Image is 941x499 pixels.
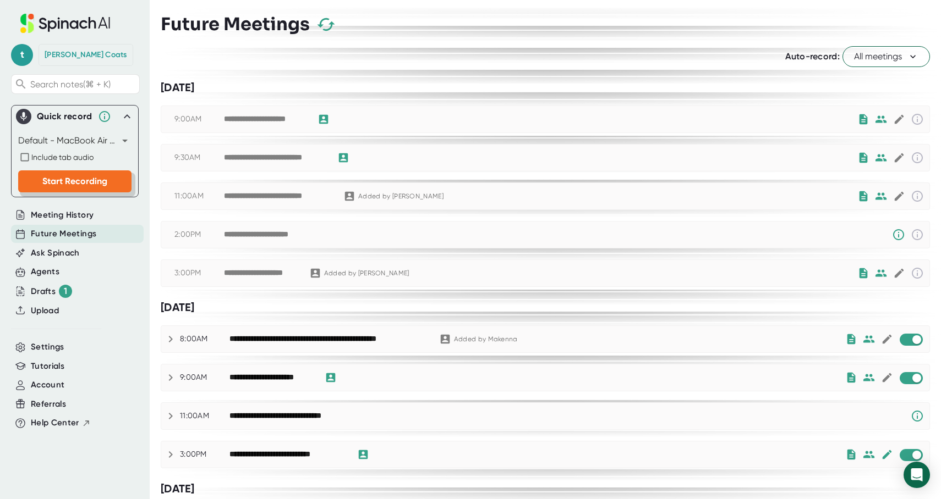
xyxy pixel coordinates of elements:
div: Drafts [31,285,72,298]
button: Future Meetings [31,228,96,240]
div: Quick record [37,111,92,122]
div: Quick record [16,106,134,127]
button: Start Recording [18,170,132,192]
div: 2:00PM [174,230,224,240]
svg: This event has already passed [911,228,924,241]
button: Agents [31,265,59,278]
button: Tutorials [31,360,64,373]
span: Include tab audio [31,153,94,162]
svg: This event has already passed [911,267,924,280]
button: Settings [31,341,64,353]
span: Auto-record: [785,51,840,62]
span: Help Center [31,417,79,429]
div: 3:00PM [180,450,229,459]
span: Search notes (⌘ + K) [30,79,111,90]
button: Referrals [31,398,66,411]
svg: This event has already passed [911,113,924,126]
h3: Future Meetings [161,14,310,35]
div: Added by [PERSON_NAME] [358,192,444,201]
div: [DATE] [161,81,930,95]
div: 9:30AM [174,153,224,163]
div: 3:00PM [174,268,224,278]
div: [DATE] [161,482,930,496]
div: 9:00AM [180,373,229,382]
button: All meetings [842,46,930,67]
div: Added by Makenna [454,335,518,343]
div: Added by [PERSON_NAME] [324,269,409,278]
div: 11:00AM [174,191,224,201]
div: Open Intercom Messenger [904,462,930,488]
button: Help Center [31,417,91,429]
div: [DATE] [161,301,930,314]
div: 11:00AM [180,411,229,421]
button: Ask Spinach [31,247,80,259]
button: Drafts 1 [31,285,72,298]
span: Start Recording [42,176,107,186]
div: 9:00AM [174,114,224,124]
div: 1 [59,285,72,298]
span: All meetings [854,50,918,63]
button: Meeting History [31,209,94,221]
span: t [11,44,33,66]
svg: Someone has manually disabled Spinach from this meeting. [892,228,905,241]
div: Default - MacBook Air Microphone (Built-in) [18,132,132,149]
div: 8:00AM [180,334,229,344]
svg: This event has already passed [911,190,924,203]
button: Upload [31,304,59,317]
svg: Spinach requires a video conference link. [911,409,924,423]
button: Account [31,379,64,391]
div: Teresa Coats [45,50,127,60]
svg: This event has already passed [911,151,924,164]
